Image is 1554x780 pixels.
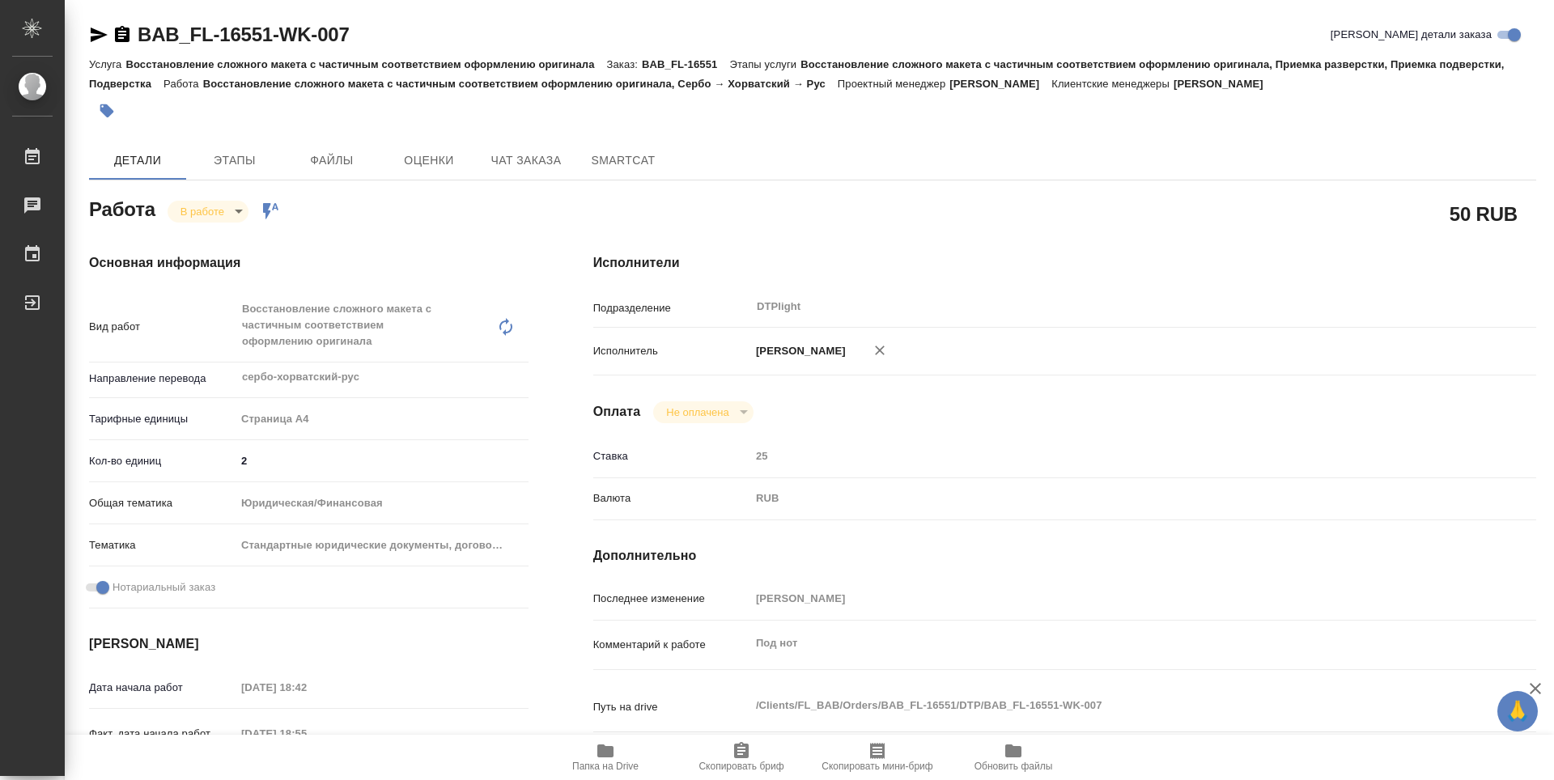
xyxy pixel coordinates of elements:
[661,405,733,419] button: Не оплачена
[809,735,945,780] button: Скопировать мини-бриф
[89,319,236,335] p: Вид работ
[1331,27,1492,43] span: [PERSON_NAME] детали заказа
[113,25,132,45] button: Скопировать ссылку
[593,402,641,422] h4: Оплата
[89,634,529,654] h4: [PERSON_NAME]
[729,58,800,70] p: Этапы услуги
[1504,694,1531,728] span: 🙏
[974,761,1053,772] span: Обновить файлы
[236,449,529,473] input: ✎ Введи что-нибудь
[138,23,350,45] a: BAB_FL-16551-WK-007
[89,25,108,45] button: Скопировать ссылку для ЯМессенджера
[653,401,753,423] div: В работе
[642,58,729,70] p: BAB_FL-16551
[945,735,1081,780] button: Обновить файлы
[1051,78,1174,90] p: Клиентские менеджеры
[236,532,529,559] div: Стандартные юридические документы, договоры, уставы
[750,444,1458,468] input: Пустое поле
[1174,78,1276,90] p: [PERSON_NAME]
[949,78,1051,90] p: [PERSON_NAME]
[163,78,203,90] p: Работа
[1497,691,1538,731] button: 🙏
[89,537,236,553] p: Тематика
[750,630,1458,657] textarea: Под нот
[838,78,949,90] p: Проектный менеджер
[572,761,639,772] span: Папка на Drive
[168,201,248,223] div: В работе
[698,761,783,772] span: Скопировать бриф
[1450,200,1518,227] h2: 50 RUB
[750,587,1458,610] input: Пустое поле
[89,193,155,223] h2: Работа
[593,546,1536,566] h4: Дополнительно
[593,591,750,607] p: Последнее изменение
[113,579,215,596] span: Нотариальный заказ
[750,485,1458,512] div: RUB
[236,490,529,517] div: Юридическая/Финансовая
[203,78,838,90] p: Восстановление сложного макета с частичным соответствием оформлению оригинала, Сербо → Хорватский...
[750,343,846,359] p: [PERSON_NAME]
[89,495,236,511] p: Общая тематика
[89,411,236,427] p: Тарифные единицы
[125,58,606,70] p: Восстановление сложного макета с частичным соответствием оформлению оригинала
[593,448,750,464] p: Ставка
[862,333,898,368] button: Удалить исполнителя
[673,735,809,780] button: Скопировать бриф
[607,58,642,70] p: Заказ:
[390,150,468,171] span: Оценки
[584,150,662,171] span: SmartCat
[537,735,673,780] button: Папка на Drive
[593,343,750,359] p: Исполнитель
[593,699,750,715] p: Путь на drive
[89,253,529,273] h4: Основная информация
[89,453,236,469] p: Кол-во единиц
[487,150,565,171] span: Чат заказа
[89,93,125,129] button: Добавить тэг
[593,253,1536,273] h4: Исполнители
[89,680,236,696] p: Дата начала работ
[236,676,377,699] input: Пустое поле
[822,761,932,772] span: Скопировать мини-бриф
[750,692,1458,719] textarea: /Clients/FL_BAB/Orders/BAB_FL-16551/DTP/BAB_FL-16551-WK-007
[593,300,750,316] p: Подразделение
[236,405,529,433] div: Страница А4
[593,490,750,507] p: Валюта
[99,150,176,171] span: Детали
[89,58,125,70] p: Услуга
[89,726,236,742] p: Факт. дата начала работ
[196,150,274,171] span: Этапы
[593,637,750,653] p: Комментарий к работе
[293,150,371,171] span: Файлы
[236,722,377,745] input: Пустое поле
[89,371,236,387] p: Направление перевода
[176,205,229,218] button: В работе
